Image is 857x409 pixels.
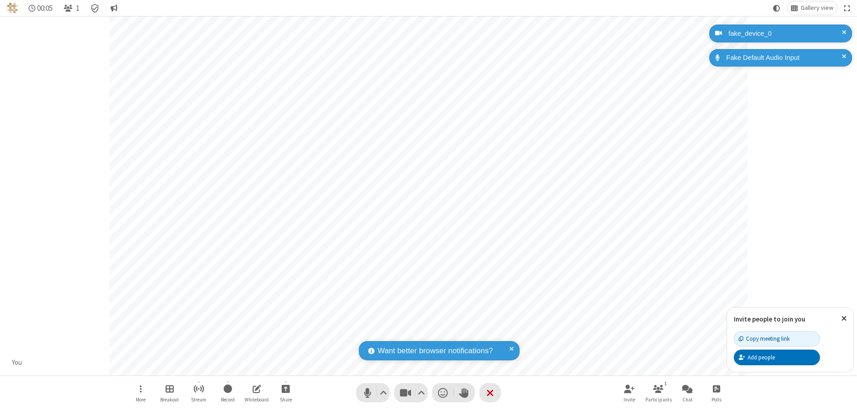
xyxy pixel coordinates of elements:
[770,1,784,15] button: Using system theme
[662,380,670,388] div: 1
[76,4,79,13] span: 1
[725,29,845,39] div: fake_device_0
[191,397,206,402] span: Stream
[734,350,820,365] button: Add people
[682,397,693,402] span: Chat
[703,380,730,405] button: Open poll
[801,4,833,12] span: Gallery view
[835,308,853,330] button: Close popover
[432,383,453,402] button: Send a reaction
[394,383,428,402] button: Stop video (⌘+Shift+V)
[60,1,83,15] button: Open participant list
[87,1,104,15] div: Meeting details Encryption enabled
[107,1,121,15] button: Conversation
[272,380,299,405] button: Start sharing
[25,1,57,15] div: Timer
[378,383,390,402] button: Audio settings
[127,380,154,405] button: Open menu
[479,383,501,402] button: End or leave meeting
[9,358,25,368] div: You
[416,383,428,402] button: Video setting
[616,380,643,405] button: Invite participants (⌘+Shift+I)
[453,383,475,402] button: Raise hand
[734,315,805,323] label: Invite people to join you
[185,380,212,405] button: Start streaming
[156,380,183,405] button: Manage Breakout Rooms
[723,53,845,63] div: Fake Default Audio Input
[711,397,721,402] span: Polls
[378,345,493,357] span: Want better browser notifications?
[7,3,18,13] img: QA Selenium DO NOT DELETE OR CHANGE
[674,380,701,405] button: Open chat
[356,383,390,402] button: Mute (⌘+Shift+A)
[214,380,241,405] button: Start recording
[280,397,292,402] span: Share
[645,397,672,402] span: Participants
[37,4,53,13] span: 00:05
[739,334,790,343] div: Copy meeting link
[243,380,270,405] button: Open shared whiteboard
[624,397,635,402] span: Invite
[645,380,672,405] button: Open participant list
[136,397,146,402] span: More
[221,397,235,402] span: Record
[734,331,820,346] button: Copy meeting link
[787,1,837,15] button: Change layout
[160,397,179,402] span: Breakout
[245,397,269,402] span: Whiteboard
[840,1,854,15] button: Fullscreen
